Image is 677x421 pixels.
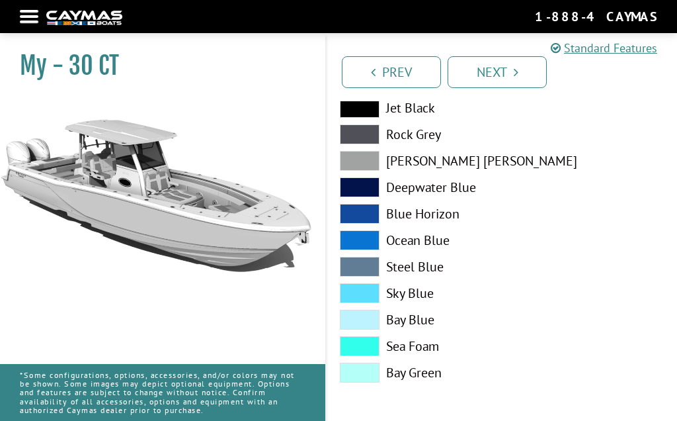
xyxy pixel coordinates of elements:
[535,8,657,25] div: 1-888-4CAYMAS
[338,54,677,88] ul: Pagination
[340,151,489,171] label: [PERSON_NAME] [PERSON_NAME]
[340,363,489,383] label: Bay Green
[340,336,489,356] label: Sea Foam
[20,364,305,421] p: *Some configurations, options, accessories, and/or colors may not be shown. Some images may depic...
[340,177,489,197] label: Deepwater Blue
[448,56,547,88] a: Next
[340,283,489,303] label: Sky Blue
[340,124,489,144] label: Rock Grey
[340,230,489,250] label: Ocean Blue
[340,204,489,224] label: Blue Horizon
[46,11,122,24] img: white-logo-c9c8dbefe5ff5ceceb0f0178aa75bf4bb51f6bca0971e226c86eb53dfe498488.png
[342,56,441,88] a: Prev
[551,39,657,57] a: Standard Features
[20,51,292,81] h1: My - 30 CT
[340,310,489,330] label: Bay Blue
[340,98,489,118] label: Jet Black
[340,257,489,277] label: Steel Blue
